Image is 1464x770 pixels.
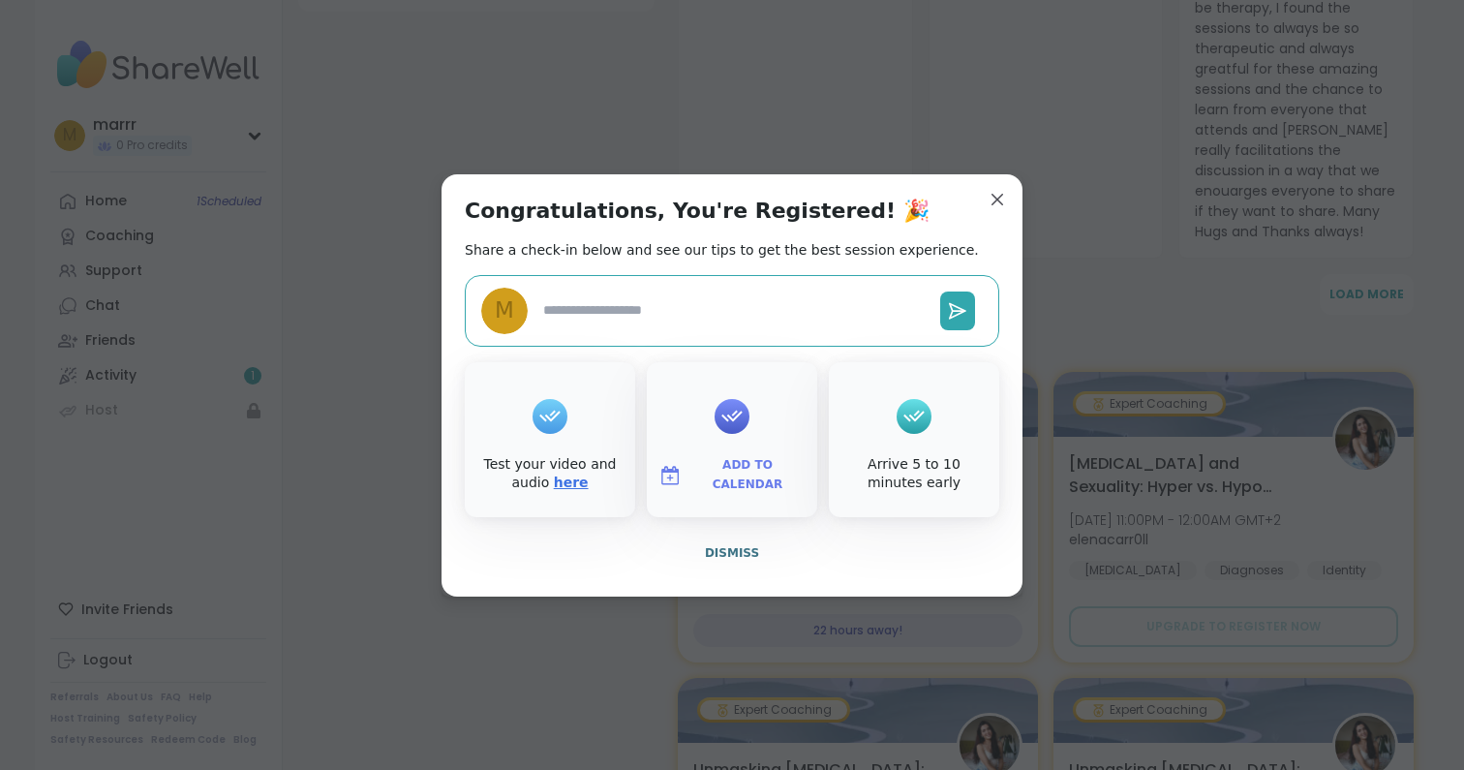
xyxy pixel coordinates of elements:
[465,198,930,225] h1: Congratulations, You're Registered! 🎉
[495,293,514,327] span: m
[465,533,999,573] button: Dismiss
[651,455,813,496] button: Add to Calendar
[469,455,631,493] div: Test your video and audio
[554,475,589,490] a: here
[705,546,759,560] span: Dismiss
[465,240,979,260] h2: Share a check-in below and see our tips to get the best session experience.
[833,455,995,493] div: Arrive 5 to 10 minutes early
[689,456,806,494] span: Add to Calendar
[658,464,682,487] img: ShareWell Logomark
